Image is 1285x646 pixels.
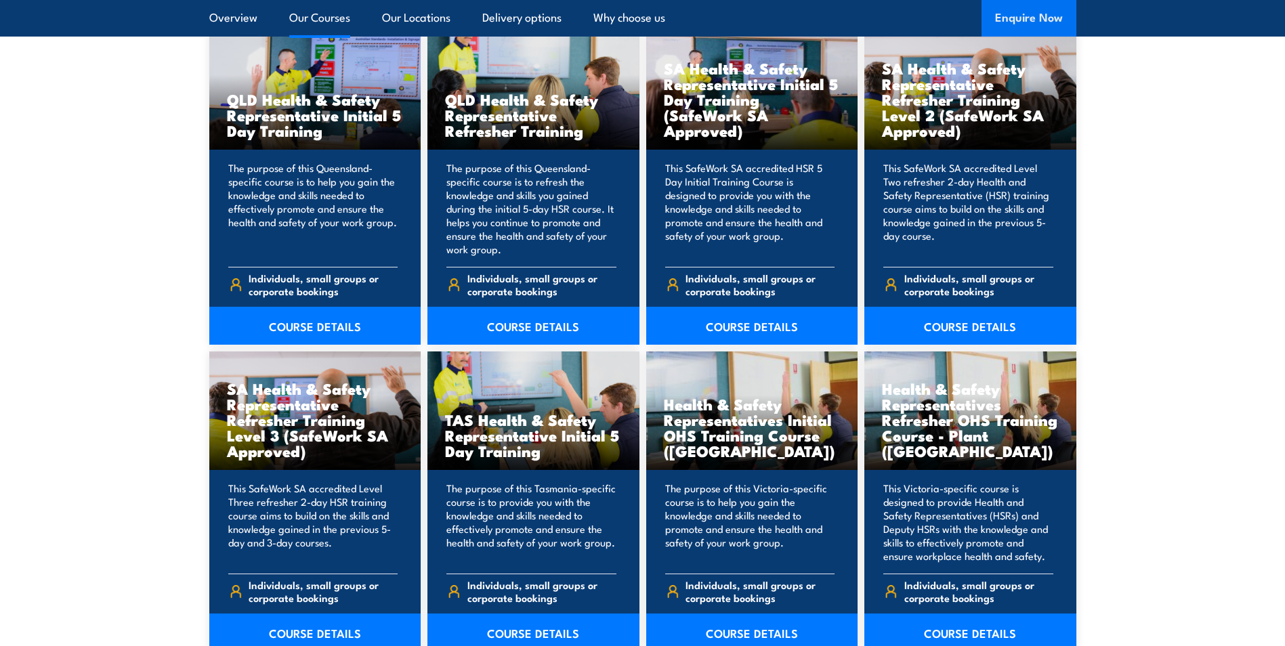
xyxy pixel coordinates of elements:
[864,307,1076,345] a: COURSE DETAILS
[882,381,1059,458] h3: Health & Safety Representatives Refresher OHS Training Course - Plant ([GEOGRAPHIC_DATA])
[665,161,835,256] p: This SafeWork SA accredited HSR 5 Day Initial Training Course is designed to provide you with the...
[904,272,1053,297] span: Individuals, small groups or corporate bookings
[883,481,1053,563] p: This Victoria-specific course is designed to provide Health and Safety Representatives (HSRs) and...
[445,91,622,138] h3: QLD Health & Safety Representative Refresher Training
[446,161,616,256] p: The purpose of this Queensland-specific course is to refresh the knowledge and skills you gained ...
[686,272,835,297] span: Individuals, small groups or corporate bookings
[228,481,398,563] p: This SafeWork SA accredited Level Three refresher 2-day HSR training course aims to build on the ...
[883,161,1053,256] p: This SafeWork SA accredited Level Two refresher 2-day Health and Safety Representative (HSR) trai...
[445,412,622,458] h3: TAS Health & Safety Representative Initial 5 Day Training
[249,272,398,297] span: Individuals, small groups or corporate bookings
[686,578,835,604] span: Individuals, small groups or corporate bookings
[249,578,398,604] span: Individuals, small groups or corporate bookings
[664,60,841,138] h3: SA Health & Safety Representative Initial 5 Day Training (SafeWork SA Approved)
[467,272,616,297] span: Individuals, small groups or corporate bookings
[209,307,421,345] a: COURSE DETAILS
[904,578,1053,604] span: Individuals, small groups or corporate bookings
[882,60,1059,138] h3: SA Health & Safety Representative Refresher Training Level 2 (SafeWork SA Approved)
[646,307,858,345] a: COURSE DETAILS
[446,481,616,563] p: The purpose of this Tasmania-specific course is to provide you with the knowledge and skills need...
[665,481,835,563] p: The purpose of this Victoria-specific course is to help you gain the knowledge and skills needed ...
[227,91,404,138] h3: QLD Health & Safety Representative Initial 5 Day Training
[427,307,639,345] a: COURSE DETAILS
[227,381,404,458] h3: SA Health & Safety Representative Refresher Training Level 3 (SafeWork SA Approved)
[228,161,398,256] p: The purpose of this Queensland-specific course is to help you gain the knowledge and skills neede...
[467,578,616,604] span: Individuals, small groups or corporate bookings
[664,396,841,458] h3: Health & Safety Representatives Initial OHS Training Course ([GEOGRAPHIC_DATA])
